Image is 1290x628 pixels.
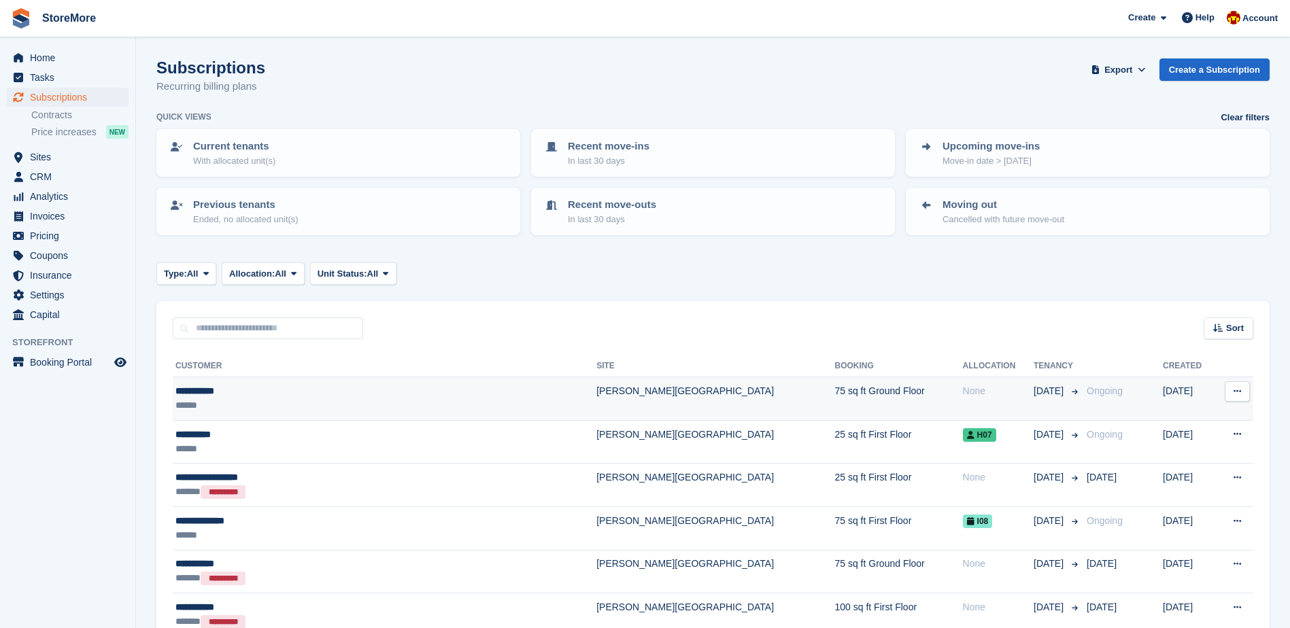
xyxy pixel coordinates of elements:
button: Allocation: All [222,262,305,285]
p: In last 30 days [568,154,649,168]
a: Current tenants With allocated unit(s) [158,130,519,175]
button: Type: All [156,262,216,285]
a: menu [7,226,129,245]
a: Contracts [31,109,129,122]
p: Cancelled with future move-out [943,213,1064,226]
td: [DATE] [1163,550,1215,593]
a: menu [7,305,129,324]
span: [DATE] [1034,470,1066,485]
span: Capital [30,305,112,324]
a: menu [7,246,129,265]
p: Ended, no allocated unit(s) [193,213,299,226]
div: None [963,557,1034,571]
img: stora-icon-8386f47178a22dfd0bd8f6a31ec36ba5ce8667c1dd55bd0f319d3a0aa187defe.svg [11,8,31,29]
td: [PERSON_NAME][GEOGRAPHIC_DATA] [596,550,834,593]
a: Create a Subscription [1159,58,1270,81]
th: Customer [173,355,596,377]
a: menu [7,48,129,67]
span: [DATE] [1034,428,1066,442]
a: menu [7,266,129,285]
a: StoreMore [37,7,101,29]
a: Moving out Cancelled with future move-out [907,189,1268,234]
a: menu [7,187,129,206]
a: Recent move-outs In last 30 days [532,189,894,234]
span: [DATE] [1034,600,1066,614]
a: menu [7,147,129,167]
span: Ongoing [1087,429,1123,440]
a: menu [7,88,129,107]
span: Booking Portal [30,353,112,372]
span: Pricing [30,226,112,245]
td: [PERSON_NAME][GEOGRAPHIC_DATA] [596,420,834,464]
p: With allocated unit(s) [193,154,275,168]
p: Move-in date > [DATE] [943,154,1040,168]
span: H07 [963,428,996,442]
span: Create [1128,11,1155,24]
div: NEW [106,125,129,139]
span: I08 [963,514,993,528]
a: Recent move-ins In last 30 days [532,130,894,175]
p: Recent move-ins [568,139,649,154]
td: [DATE] [1163,377,1215,421]
span: Account [1242,12,1278,25]
span: [DATE] [1034,514,1066,528]
span: Sites [30,147,112,167]
td: 25 sq ft First Floor [834,420,962,464]
span: Type: [164,267,187,281]
span: Export [1104,63,1132,77]
td: 75 sq ft Ground Floor [834,550,962,593]
div: None [963,384,1034,398]
p: Recent move-outs [568,197,656,213]
button: Unit Status: All [310,262,396,285]
span: Allocation: [229,267,275,281]
span: Settings [30,285,112,304]
h1: Subscriptions [156,58,265,77]
span: Sort [1226,321,1244,335]
a: Preview store [112,354,129,370]
div: None [963,600,1034,614]
span: All [367,267,379,281]
span: [DATE] [1034,384,1066,398]
div: None [963,470,1034,485]
p: Recurring billing plans [156,79,265,94]
span: Invoices [30,207,112,226]
th: Booking [834,355,962,377]
span: Analytics [30,187,112,206]
span: CRM [30,167,112,186]
p: Previous tenants [193,197,299,213]
th: Site [596,355,834,377]
td: [PERSON_NAME][GEOGRAPHIC_DATA] [596,506,834,550]
a: menu [7,68,129,87]
span: [DATE] [1034,557,1066,571]
td: [DATE] [1163,464,1215,507]
span: All [187,267,199,281]
td: [PERSON_NAME][GEOGRAPHIC_DATA] [596,464,834,507]
a: menu [7,207,129,226]
td: 75 sq ft First Floor [834,506,962,550]
span: [DATE] [1087,472,1117,483]
img: Store More Team [1227,11,1240,24]
span: Coupons [30,246,112,265]
th: Created [1163,355,1215,377]
td: [DATE] [1163,506,1215,550]
a: Upcoming move-ins Move-in date > [DATE] [907,130,1268,175]
h6: Quick views [156,111,211,123]
p: Upcoming move-ins [943,139,1040,154]
span: All [275,267,286,281]
a: Price increases NEW [31,124,129,139]
span: Ongoing [1087,515,1123,526]
td: [DATE] [1163,420,1215,464]
a: menu [7,353,129,372]
a: menu [7,167,129,186]
span: Home [30,48,112,67]
button: Export [1089,58,1149,81]
th: Allocation [963,355,1034,377]
a: Clear filters [1221,111,1270,124]
span: Ongoing [1087,385,1123,396]
td: [PERSON_NAME][GEOGRAPHIC_DATA] [596,377,834,421]
p: In last 30 days [568,213,656,226]
span: Unit Status: [318,267,367,281]
a: Previous tenants Ended, no allocated unit(s) [158,189,519,234]
th: Tenancy [1034,355,1081,377]
span: Storefront [12,336,135,349]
